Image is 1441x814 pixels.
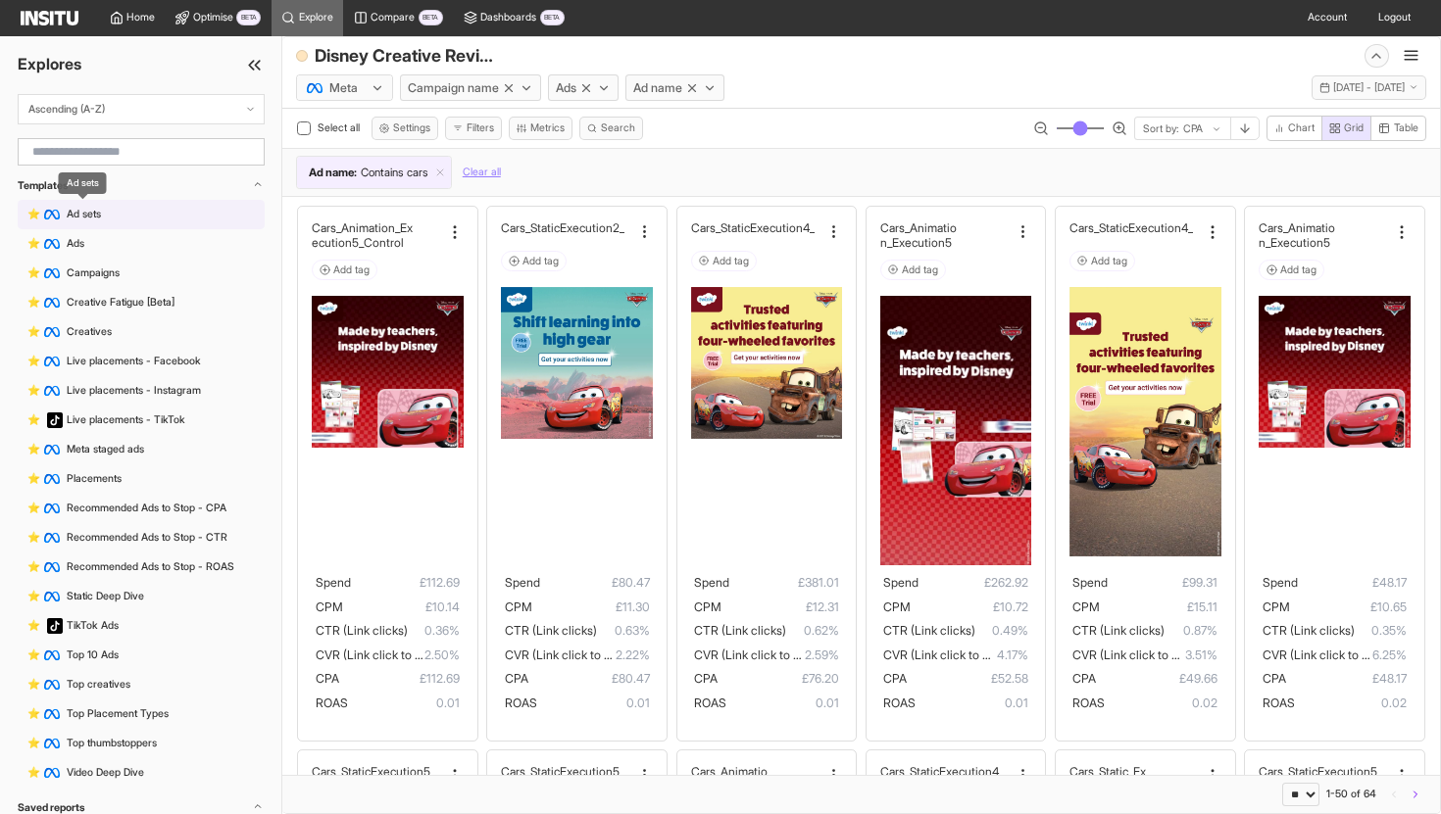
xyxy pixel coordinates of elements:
[997,645,1028,665] span: 4.17%
[316,695,348,710] span: ROAS
[883,575,919,590] span: Spend
[1259,235,1330,250] h2: n_Execution5
[501,764,632,779] div: Cars_Static_Execution5
[419,10,443,25] span: BETA
[236,10,261,25] span: BETA
[351,572,461,593] span: £112.69
[18,53,81,77] h2: Explores
[548,74,619,101] button: Ads
[318,121,364,134] span: Select all
[27,766,40,780] span: ⭐️
[522,255,559,268] span: Add tag
[1317,764,1382,779] h2: _Execution5
[1072,575,1108,590] span: Spend
[27,208,40,221] span: ⭐️
[694,695,726,710] span: ROAS
[21,11,78,26] img: Logo
[1288,121,1315,135] span: Chart
[372,117,438,141] button: Settings
[560,220,624,235] h2: _Execution2
[309,165,357,181] span: Ad name :
[691,251,757,271] button: Add tag
[27,296,40,310] span: ⭐️
[67,413,185,427] span: Live placements - TikTok
[505,647,658,662] span: CVR (Link click to purchase)
[408,79,499,97] span: Campaign name
[193,11,233,24] span: Optimise
[883,599,911,614] span: CPM
[463,156,501,189] button: Clear all
[560,764,624,779] h2: _Execution5
[1143,122,1178,136] span: Sort by:
[400,74,541,101] button: Campaign name
[1105,693,1217,713] span: 0.02
[67,678,130,692] span: Top creatives
[1263,623,1355,638] span: CTR (Link clicks)
[27,325,40,339] span: ⭐️
[694,599,721,614] span: CPM
[67,472,122,486] span: Placements
[67,560,234,574] span: Recommended Ads to Stop - ROAS
[1072,647,1225,662] span: CVR (Link click to purchase)
[312,764,443,779] div: Cars_Static_Execution5
[691,764,822,793] div: Cars_Animation_Execution5
[880,764,1012,779] div: Cars_Static_Execution4
[67,590,144,603] span: Static Deep Dive
[1312,75,1426,100] button: [DATE] - [DATE]
[1259,220,1335,235] h2: Cars_Animatio
[296,50,308,62] div: Unsaved changes
[721,597,839,617] span: £12.31
[540,10,565,25] span: BETA
[1072,623,1165,638] span: CTR (Link clicks)
[424,645,460,665] span: 2.50%
[27,560,40,574] span: ⭐️
[126,11,155,24] span: Home
[67,296,174,310] span: Creative Fatigue [Beta]
[1263,695,1295,710] span: ROAS
[67,502,226,515] span: Recommended Ads to Stop - CPA
[694,647,847,662] span: CVR (Link click to purchase)
[883,671,907,686] span: CPA
[27,355,40,368] span: ⭐️
[694,671,718,686] span: CPA
[27,237,40,251] span: ⭐️
[729,572,839,593] span: £381.01
[67,355,201,368] span: Live placements - Facebook
[1326,788,1376,801] div: 1-50 of 64
[316,575,351,590] span: Spend
[333,263,370,277] span: Add tag
[316,623,408,638] span: CTR (Link clicks)
[67,707,169,721] span: Top Placement Types
[1069,251,1135,271] button: Add tag
[625,74,724,101] button: Ad name
[27,472,40,486] span: ⭐️
[67,443,144,456] span: Meta staged ads
[601,121,635,135] span: Search
[408,620,461,641] span: 0.36%
[597,620,650,641] span: 0.63%
[1290,597,1408,617] span: £10.65
[1295,693,1408,713] span: 0.02
[27,266,40,280] span: ⭐️
[975,620,1028,641] span: 0.49%
[339,668,461,689] span: £112.69
[505,575,540,590] span: Spend
[1072,599,1100,614] span: CPM
[445,117,502,141] button: Filters
[1259,220,1390,250] div: Cars_Animation_Execution5
[579,117,643,141] button: Search
[1370,116,1426,142] button: Table
[371,764,435,779] h2: _Execution5
[505,599,532,614] span: CPM
[528,668,650,689] span: £80.47
[1259,260,1324,280] button: Add tag
[361,165,404,181] span: Contains
[348,693,461,713] span: 0.01
[880,220,957,235] h2: Cars_Animatio
[883,695,916,710] span: ROAS
[312,220,443,250] div: Cars_Animation_Execution5_Control
[27,531,40,545] span: ⭐️
[805,645,839,665] span: 2.59%
[316,647,469,662] span: CVR (Link click to purchase)
[27,678,40,692] span: ⭐️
